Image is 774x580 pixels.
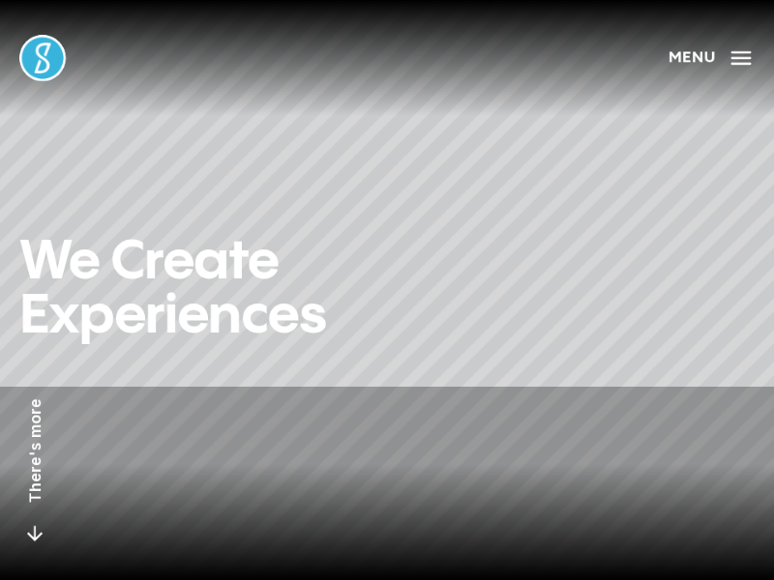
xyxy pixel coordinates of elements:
[4,379,66,565] a: There's more
[19,35,66,81] img: Socialure Logo
[23,398,46,503] p: There's more
[19,236,755,290] h1: We Create
[19,290,755,344] h1: Experiences
[669,46,716,70] p: Menu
